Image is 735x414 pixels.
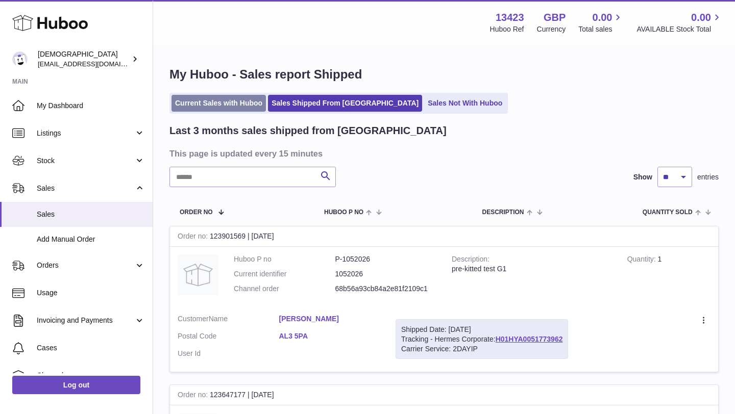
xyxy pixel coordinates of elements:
[178,349,279,358] dt: User Id
[170,226,718,247] div: 123901569 | [DATE]
[452,264,612,274] div: pre-kitted test G1
[37,210,145,219] span: Sales
[620,247,718,306] td: 1
[335,254,437,264] dd: P-1052026
[12,51,28,67] img: olgazyuz@outlook.com
[38,49,130,69] div: [DEMOGRAPHIC_DATA]
[178,254,218,295] img: no-photo.jpg
[37,343,145,353] span: Cases
[643,209,693,216] span: Quantity Sold
[178,232,210,243] strong: Order no
[38,60,150,68] span: [EMAIL_ADDRESS][DOMAIN_NAME]
[335,269,437,279] dd: 1052026
[537,24,566,34] div: Currency
[180,209,213,216] span: Order No
[178,315,209,323] span: Customer
[401,325,562,334] div: Shipped Date: [DATE]
[490,24,524,34] div: Huboo Ref
[335,284,437,294] dd: 68b56a93cb84a2e81f2109c1
[279,314,381,324] a: [PERSON_NAME]
[279,331,381,341] a: AL3 5PA
[424,95,506,112] a: Sales Not With Huboo
[169,124,447,138] h2: Last 3 months sales shipped from [GEOGRAPHIC_DATA]
[593,11,612,24] span: 0.00
[636,11,723,34] a: 0.00 AVAILABLE Stock Total
[37,184,134,193] span: Sales
[169,66,719,83] h1: My Huboo - Sales report Shipped
[636,24,723,34] span: AVAILABLE Stock Total
[401,344,562,354] div: Carrier Service: 2DAYIP
[396,319,568,359] div: Tracking - Hermes Corporate:
[268,95,422,112] a: Sales Shipped From [GEOGRAPHIC_DATA]
[452,255,489,266] strong: Description
[171,95,266,112] a: Current Sales with Huboo
[37,316,134,325] span: Invoicing and Payments
[178,314,279,326] dt: Name
[578,11,624,34] a: 0.00 Total sales
[178,391,210,401] strong: Order no
[627,255,658,266] strong: Quantity
[37,261,134,270] span: Orders
[234,254,335,264] dt: Huboo P no
[691,11,711,24] span: 0.00
[496,11,524,24] strong: 13423
[169,148,716,159] h3: This page is updated every 15 minutes
[496,335,563,343] a: H01HYA0051773962
[178,331,279,344] dt: Postal Code
[544,11,566,24] strong: GBP
[12,376,140,394] a: Log out
[633,172,652,182] label: Show
[170,385,718,405] div: 123647177 | [DATE]
[37,371,145,380] span: Channels
[234,269,335,279] dt: Current identifier
[697,172,719,182] span: entries
[37,235,145,244] span: Add Manual Order
[578,24,624,34] span: Total sales
[37,156,134,166] span: Stock
[37,101,145,111] span: My Dashboard
[37,288,145,298] span: Usage
[37,128,134,138] span: Listings
[234,284,335,294] dt: Channel order
[324,209,363,216] span: Huboo P no
[482,209,524,216] span: Description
